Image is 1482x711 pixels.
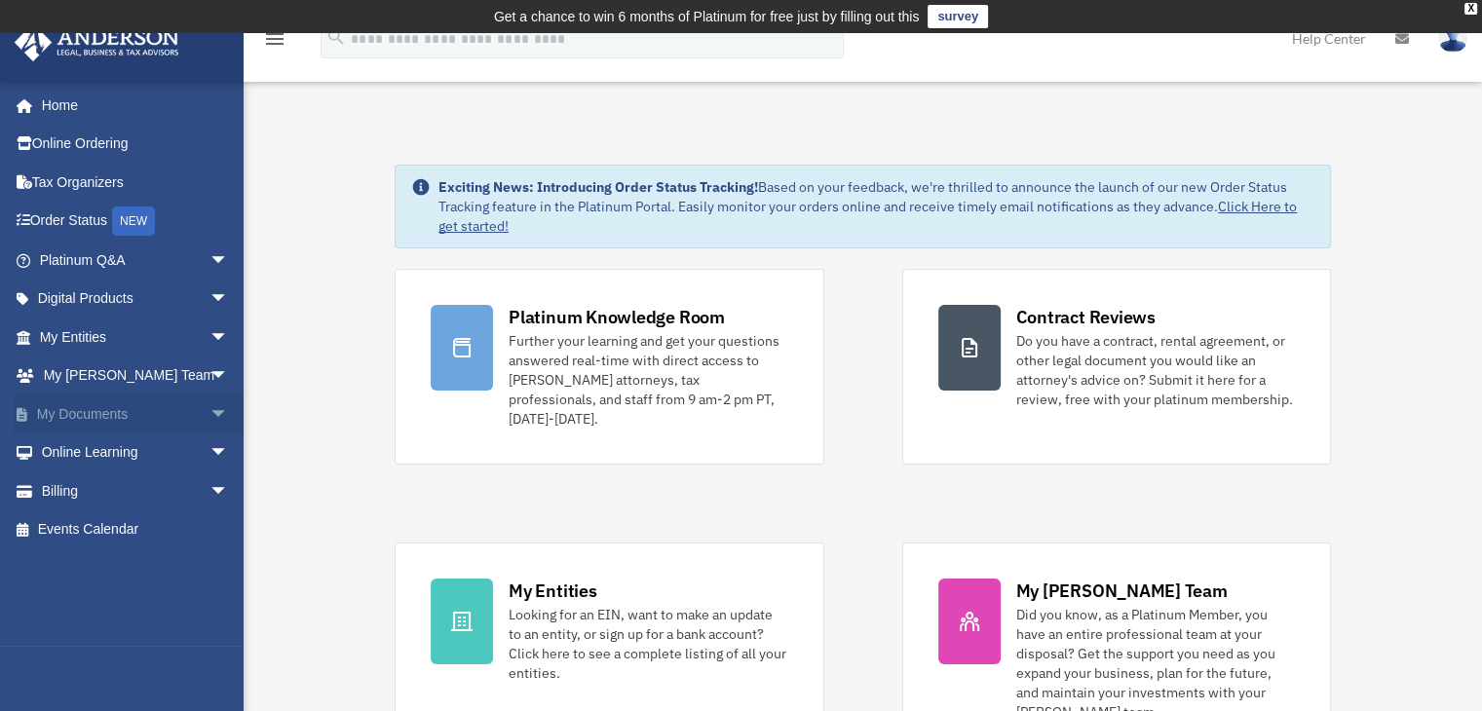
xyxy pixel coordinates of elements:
div: My Entities [509,579,596,603]
div: NEW [112,206,155,236]
a: My Documentsarrow_drop_down [14,394,258,433]
a: Events Calendar [14,510,258,549]
a: Digital Productsarrow_drop_down [14,280,258,318]
a: Platinum Knowledge Room Further your learning and get your questions answered real-time with dire... [395,269,823,465]
div: Platinum Knowledge Room [509,305,725,329]
a: Order StatusNEW [14,202,258,242]
div: Do you have a contract, rental agreement, or other legal document you would like an attorney's ad... [1016,331,1295,409]
a: Home [14,86,248,125]
div: Further your learning and get your questions answered real-time with direct access to [PERSON_NAM... [509,331,787,429]
span: arrow_drop_down [209,318,248,357]
img: User Pic [1438,24,1467,53]
i: menu [263,27,286,51]
span: arrow_drop_down [209,241,248,281]
a: My Entitiesarrow_drop_down [14,318,258,356]
a: Billingarrow_drop_down [14,471,258,510]
strong: Exciting News: Introducing Order Status Tracking! [438,178,758,196]
span: arrow_drop_down [209,356,248,396]
div: Contract Reviews [1016,305,1156,329]
span: arrow_drop_down [209,433,248,473]
div: Looking for an EIN, want to make an update to an entity, or sign up for a bank account? Click her... [509,605,787,683]
a: menu [263,34,286,51]
i: search [325,26,347,48]
a: Tax Organizers [14,163,258,202]
div: Get a chance to win 6 months of Platinum for free just by filling out this [494,5,920,28]
div: close [1464,3,1477,15]
a: survey [928,5,988,28]
a: Click Here to get started! [438,198,1297,235]
span: arrow_drop_down [209,394,248,434]
a: My [PERSON_NAME] Teamarrow_drop_down [14,356,258,395]
span: arrow_drop_down [209,280,248,319]
a: Online Learningarrow_drop_down [14,433,258,472]
span: arrow_drop_down [209,471,248,511]
a: Contract Reviews Do you have a contract, rental agreement, or other legal document you would like... [902,269,1331,465]
div: Based on your feedback, we're thrilled to announce the launch of our new Order Status Tracking fe... [438,177,1314,236]
a: Platinum Q&Aarrow_drop_down [14,241,258,280]
img: Anderson Advisors Platinum Portal [9,23,185,61]
div: My [PERSON_NAME] Team [1016,579,1228,603]
a: Online Ordering [14,125,258,164]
